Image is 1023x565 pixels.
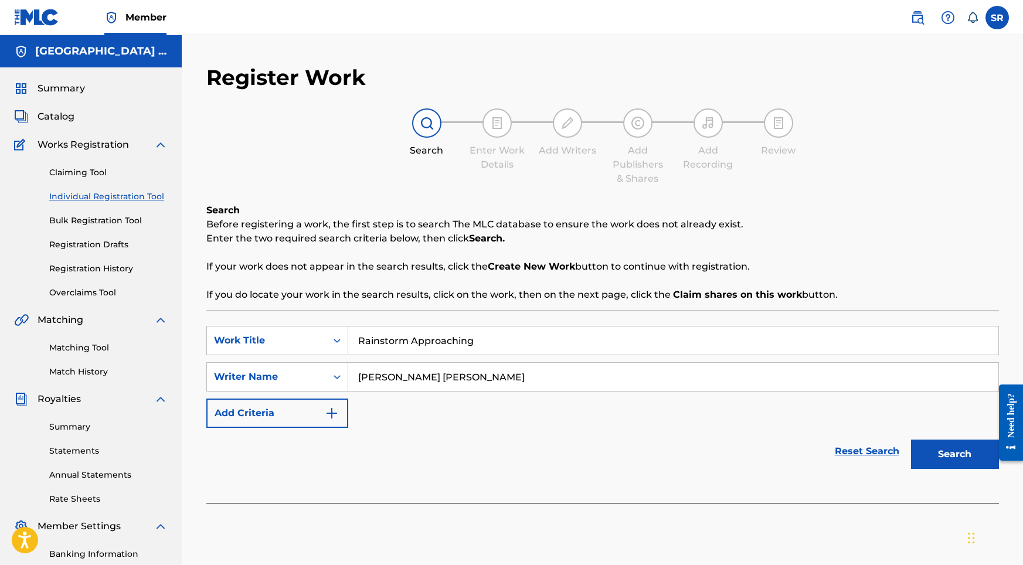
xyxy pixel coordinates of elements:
[673,289,802,300] strong: Claim shares on this work
[35,45,168,58] h5: SYDNEY YE PUBLISHING
[397,144,456,158] div: Search
[910,11,925,25] img: search
[14,45,28,59] img: Accounts
[206,205,240,216] b: Search
[49,469,168,481] a: Annual Statements
[49,342,168,354] a: Matching Tool
[206,64,366,91] h2: Register Work
[469,233,505,244] strong: Search.
[906,6,929,29] a: Public Search
[488,261,575,272] strong: Create New Work
[985,6,1009,29] div: User Menu
[49,215,168,227] a: Bulk Registration Tool
[154,392,168,406] img: expand
[560,116,575,130] img: step indicator icon for Add Writers
[701,116,715,130] img: step indicator icon for Add Recording
[49,239,168,251] a: Registration Drafts
[968,520,975,556] div: Drag
[772,116,786,130] img: step indicator icon for Review
[490,116,504,130] img: step indicator icon for Enter Work Details
[206,288,999,302] p: If you do locate your work in the search results, click on the work, then on the next page, click...
[125,11,166,24] span: Member
[214,370,320,384] div: Writer Name
[49,493,168,505] a: Rate Sheets
[38,313,83,327] span: Matching
[49,263,168,275] a: Registration History
[538,144,597,158] div: Add Writers
[911,440,999,469] button: Search
[14,81,28,96] img: Summary
[38,392,81,406] span: Royalties
[38,138,129,152] span: Works Registration
[49,166,168,179] a: Claiming Tool
[14,313,29,327] img: Matching
[14,392,28,406] img: Royalties
[967,12,978,23] div: Notifications
[38,519,121,533] span: Member Settings
[936,6,960,29] div: Help
[49,287,168,299] a: Overclaims Tool
[49,445,168,457] a: Statements
[214,333,320,348] div: Work Title
[206,260,999,274] p: If your work does not appear in the search results, click the button to continue with registration.
[154,138,168,152] img: expand
[49,421,168,433] a: Summary
[14,81,85,96] a: SummarySummary
[49,366,168,378] a: Match History
[829,438,905,464] a: Reset Search
[206,232,999,246] p: Enter the two required search criteria below, then click
[325,406,339,420] img: 9d2ae6d4665cec9f34b9.svg
[104,11,118,25] img: Top Rightsholder
[964,509,1023,565] iframe: Chat Widget
[609,144,667,186] div: Add Publishers & Shares
[14,519,28,533] img: Member Settings
[38,81,85,96] span: Summary
[154,519,168,533] img: expand
[990,375,1023,471] iframe: Resource Center
[14,110,28,124] img: Catalog
[206,399,348,428] button: Add Criteria
[38,110,74,124] span: Catalog
[14,9,59,26] img: MLC Logo
[49,190,168,203] a: Individual Registration Tool
[14,110,74,124] a: CatalogCatalog
[749,144,808,158] div: Review
[154,313,168,327] img: expand
[49,548,168,560] a: Banking Information
[679,144,737,172] div: Add Recording
[206,326,999,475] form: Search Form
[468,144,526,172] div: Enter Work Details
[631,116,645,130] img: step indicator icon for Add Publishers & Shares
[420,116,434,130] img: step indicator icon for Search
[14,138,29,152] img: Works Registration
[206,217,999,232] p: Before registering a work, the first step is to search The MLC database to ensure the work does n...
[941,11,955,25] img: help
